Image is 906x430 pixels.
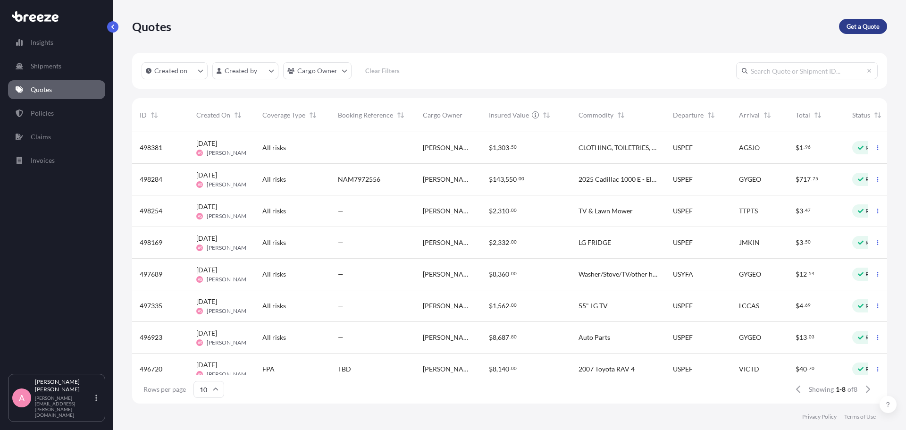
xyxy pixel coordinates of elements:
span: . [804,304,805,307]
p: Ready [865,334,881,341]
span: 03 [809,335,814,338]
span: 360 [498,271,509,278]
p: Cargo Owner [297,66,338,76]
span: 1 [493,144,496,151]
span: TTPTS [739,206,758,216]
span: $ [489,271,493,278]
span: $ [796,208,799,214]
span: . [804,240,805,244]
span: JMKIN [739,238,760,247]
p: Clear Filters [365,66,400,76]
p: Privacy Policy [802,413,837,421]
p: Ready [865,207,881,215]
span: 8 [493,366,496,372]
span: 550 [505,176,517,183]
button: Sort [615,110,627,121]
a: Invoices [8,151,105,170]
p: Shipments [31,61,61,71]
span: 2 [493,239,496,246]
span: 310 [498,208,509,214]
span: GYGEO [739,333,761,342]
span: [PERSON_NAME] [207,244,252,252]
span: 498381 [140,143,162,152]
span: Status [852,110,870,120]
p: Insights [31,38,53,47]
span: USPEF [673,143,693,152]
span: 8 [493,334,496,341]
span: — [338,143,344,152]
span: 8 [493,271,496,278]
p: Ready [865,270,881,278]
span: [PERSON_NAME] [207,339,252,346]
span: 50 [805,240,811,244]
span: [PERSON_NAME] [423,143,474,152]
span: $ [489,144,493,151]
span: GYGEO [739,270,761,279]
span: — [338,301,344,311]
p: [PERSON_NAME] [PERSON_NAME] [35,378,93,393]
span: USPEF [673,238,693,247]
span: 00 [519,177,524,180]
span: USPEF [673,364,693,374]
span: AS [198,243,202,253]
span: 54 [809,272,814,275]
span: 2007 Toyota RAV 4 [579,364,635,374]
span: Arrival [739,110,760,120]
a: Quotes [8,80,105,99]
span: All risks [262,238,286,247]
p: Get a Quote [847,22,880,31]
span: AGSJO [739,143,760,152]
span: 47 [805,209,811,212]
span: , [496,208,498,214]
span: . [510,367,511,370]
span: All risks [262,175,286,184]
button: createdOn Filter options [142,62,208,79]
span: . [811,177,812,180]
span: AS [198,148,202,158]
span: — [338,333,344,342]
span: 497335 [140,301,162,311]
span: ID [140,110,147,120]
span: 40 [799,366,807,372]
p: Quotes [31,85,52,94]
span: Booking Reference [338,110,393,120]
span: AS [198,370,202,379]
span: 496923 [140,333,162,342]
span: $ [489,176,493,183]
span: Cargo Owner [423,110,462,120]
button: Sort [395,110,406,121]
span: 2025 Cadillac 1000 E - Electric Vehicle [579,175,658,184]
span: USYFA [673,270,693,279]
span: 80 [511,335,517,338]
span: , [496,334,498,341]
span: . [510,145,511,149]
span: . [807,367,808,370]
p: Invoices [31,156,55,165]
p: Terms of Use [844,413,876,421]
span: , [496,144,498,151]
span: $ [796,366,799,372]
a: Policies [8,104,105,123]
span: 00 [511,272,517,275]
span: $ [796,176,799,183]
span: . [510,240,511,244]
button: cargoOwner Filter options [283,62,352,79]
span: 70 [809,367,814,370]
span: TV & Lawn Mower [579,206,633,216]
span: 2 [493,208,496,214]
span: AS [198,180,202,189]
span: AS [198,275,202,284]
span: — [338,206,344,216]
span: . [807,335,808,338]
span: [DATE] [196,265,217,275]
span: [PERSON_NAME] [207,181,252,188]
span: 55" LG TV [579,301,608,311]
span: Coverage Type [262,110,305,120]
span: Auto Parts [579,333,610,342]
span: $ [796,144,799,151]
p: Created on [154,66,188,76]
span: 96 [805,145,811,149]
span: Created On [196,110,230,120]
span: $ [489,334,493,341]
p: Policies [31,109,54,118]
